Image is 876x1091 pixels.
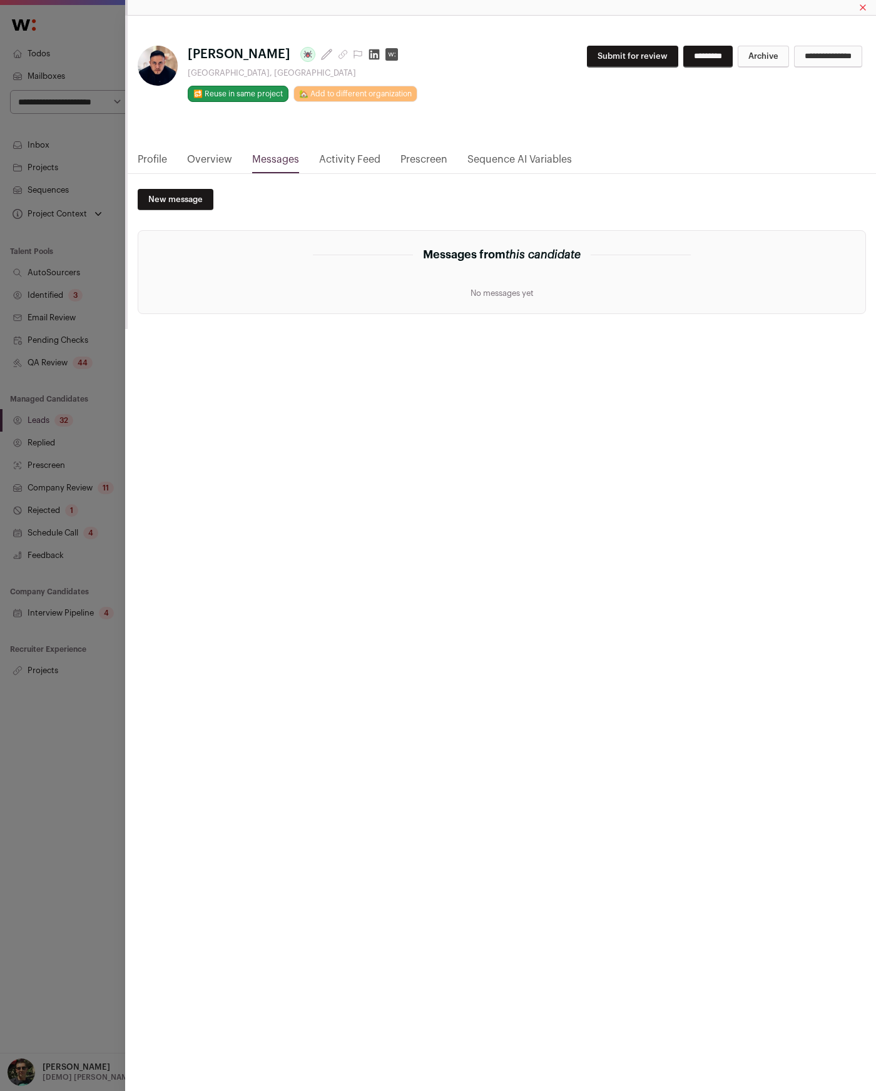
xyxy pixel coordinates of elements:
[506,249,581,260] span: this candidate
[148,288,855,298] div: No messages yet
[587,46,678,68] button: Submit for review
[293,86,417,102] a: 🏡 Add to different organization
[138,152,167,173] a: Profile
[400,152,447,173] a: Prescreen
[467,152,572,173] a: Sequence AI Variables
[319,152,380,173] a: Activity Feed
[252,152,299,173] a: Messages
[187,152,232,173] a: Overview
[188,86,288,102] button: 🔂 Reuse in same project
[188,46,290,63] span: [PERSON_NAME]
[188,68,417,78] div: [GEOGRAPHIC_DATA], [GEOGRAPHIC_DATA]
[423,246,581,263] h2: Messages from
[738,46,789,68] button: Archive
[138,46,178,86] img: eb9260ecac45e5b43d1aeed9bf6539b739f90ba8d1764b2a9ace1726745f6df3
[138,189,213,210] a: New message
